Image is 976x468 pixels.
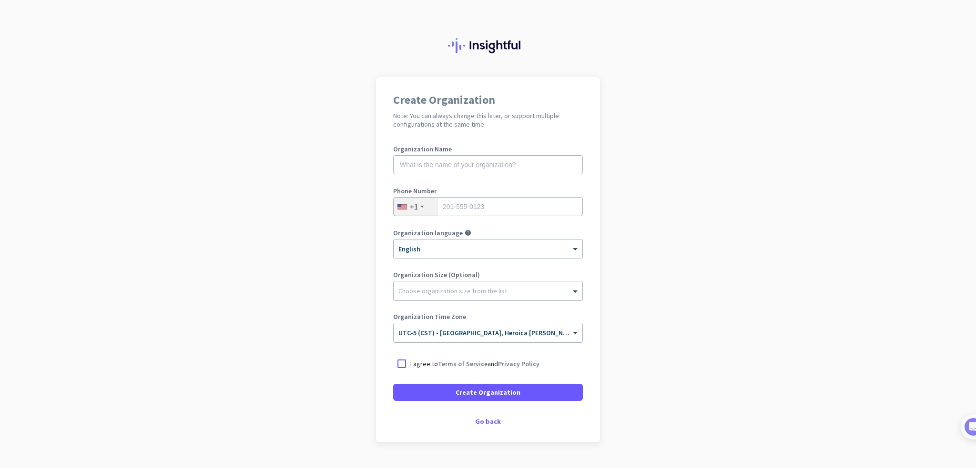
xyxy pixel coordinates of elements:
i: help [465,229,471,236]
span: Create Organization [456,388,520,397]
a: Terms of Service [438,359,488,368]
button: Create Organization [393,384,583,401]
img: Insightful [448,38,528,53]
h2: Note: You can always change this later, or support multiple configurations at the same time [393,111,583,129]
label: Organization Time Zone [393,313,583,320]
div: Go back [393,418,583,425]
input: 201-555-0123 [393,197,583,216]
label: Organization Size (Optional) [393,271,583,278]
p: I agree to and [410,359,539,368]
h1: Create Organization [393,94,583,106]
label: Organization language [393,229,463,236]
div: +1 [410,202,418,211]
input: What is the name of your organization? [393,155,583,174]
label: Organization Name [393,146,583,152]
label: Phone Number [393,188,583,194]
a: Privacy Policy [498,359,539,368]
